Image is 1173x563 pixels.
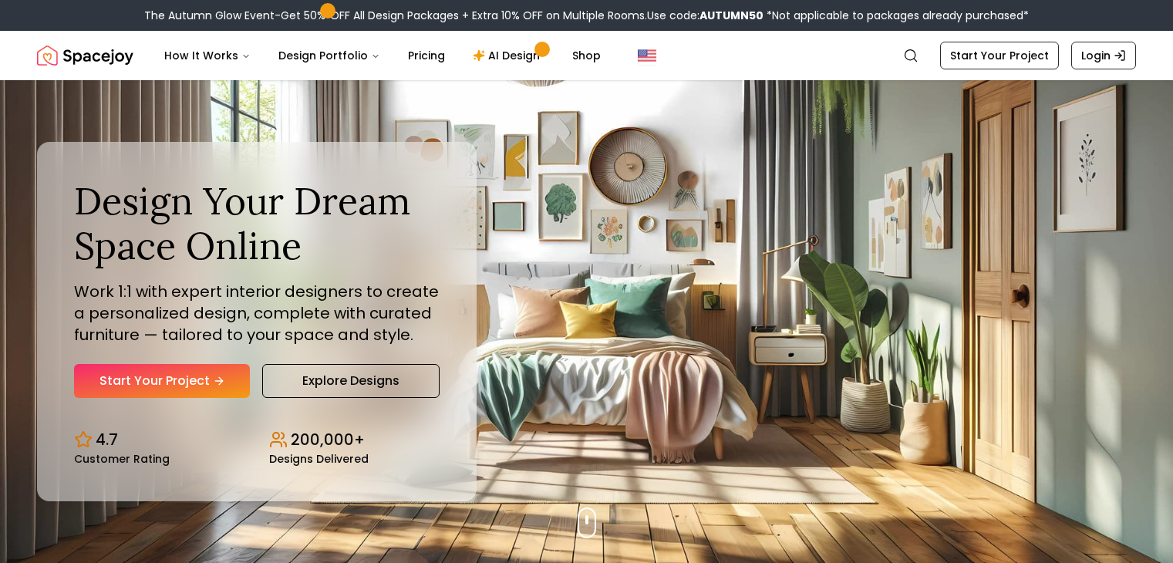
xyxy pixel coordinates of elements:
img: United States [638,46,656,65]
a: Login [1071,42,1136,69]
nav: Global [37,31,1136,80]
p: 4.7 [96,429,118,450]
div: Design stats [74,416,440,464]
span: Use code: [647,8,763,23]
h1: Design Your Dream Space Online [74,179,440,268]
p: 200,000+ [291,429,365,450]
button: How It Works [152,40,263,71]
a: Spacejoy [37,40,133,71]
p: Work 1:1 with expert interior designers to create a personalized design, complete with curated fu... [74,281,440,346]
a: Start Your Project [74,364,250,398]
span: *Not applicable to packages already purchased* [763,8,1029,23]
small: Designs Delivered [269,453,369,464]
a: Start Your Project [940,42,1059,69]
img: Spacejoy Logo [37,40,133,71]
b: AUTUMN50 [699,8,763,23]
small: Customer Rating [74,453,170,464]
a: Explore Designs [262,364,440,398]
button: Design Portfolio [266,40,393,71]
a: Pricing [396,40,457,71]
a: AI Design [460,40,557,71]
nav: Main [152,40,613,71]
div: The Autumn Glow Event-Get 50% OFF All Design Packages + Extra 10% OFF on Multiple Rooms. [144,8,1029,23]
a: Shop [560,40,613,71]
